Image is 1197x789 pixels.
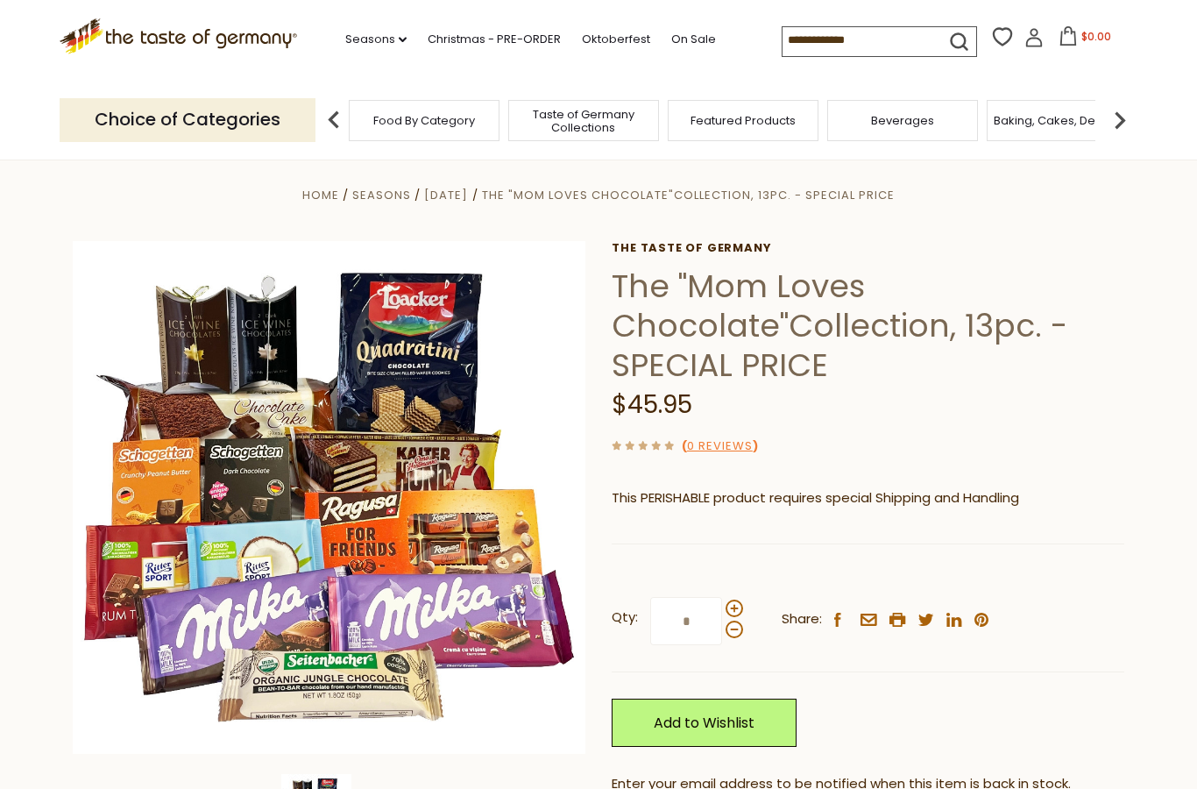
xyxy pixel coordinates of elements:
span: Share: [782,608,822,630]
a: Seasons [345,30,407,49]
a: 0 Reviews [687,437,753,456]
img: previous arrow [316,103,351,138]
strong: Qty: [612,607,638,629]
span: ( ) [682,437,758,454]
input: Qty: [650,597,722,645]
span: $45.95 [612,387,692,422]
a: Baking, Cakes, Desserts [994,114,1130,127]
a: Seasons [352,187,411,203]
a: Food By Category [373,114,475,127]
a: Taste of Germany Collections [514,108,654,134]
button: $0.00 [1047,26,1122,53]
h1: The "Mom Loves Chocolate"Collection, 13pc. - SPECIAL PRICE [612,267,1124,385]
img: Mom Loves Chocolate Collection [73,241,585,754]
a: [DATE] [424,187,468,203]
span: $0.00 [1081,29,1111,44]
p: Choice of Categories [60,98,315,141]
a: Oktoberfest [582,30,650,49]
a: The Taste of Germany [612,241,1124,255]
a: Home [302,187,339,203]
a: Beverages [871,114,934,127]
a: The "Mom Loves Chocolate"Collection, 13pc. - SPECIAL PRICE [482,187,895,203]
img: next arrow [1102,103,1137,138]
p: This PERISHABLE product requires special Shipping and Handling [612,487,1124,509]
a: Christmas - PRE-ORDER [428,30,561,49]
a: On Sale [671,30,716,49]
li: We will ship this product in heat-protective packaging and ice. [628,522,1124,544]
a: Featured Products [691,114,796,127]
a: Add to Wishlist [612,699,797,747]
